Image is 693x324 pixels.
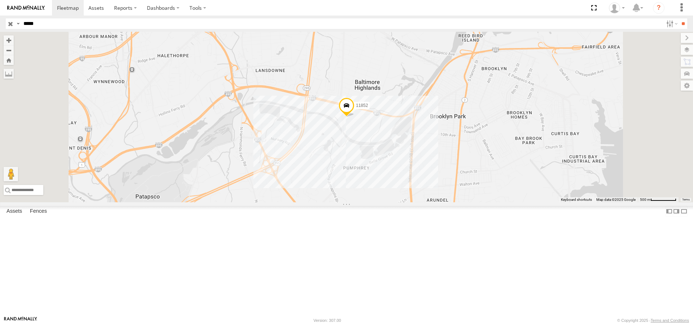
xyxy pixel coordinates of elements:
[638,197,679,202] button: Map Scale: 500 m per 68 pixels
[651,318,689,323] a: Terms and Conditions
[4,317,37,324] a: Visit our Website
[7,5,45,10] img: rand-logo.svg
[4,167,18,181] button: Drag Pegman onto the map to open Street View
[26,206,51,216] label: Fences
[666,206,673,216] label: Dock Summary Table to the Left
[653,2,664,14] i: ?
[15,18,21,29] label: Search Query
[640,198,650,202] span: 500 m
[4,45,14,55] button: Zoom out
[663,18,679,29] label: Search Filter Options
[681,81,693,91] label: Map Settings
[680,206,688,216] label: Hide Summary Table
[673,206,680,216] label: Dock Summary Table to the Right
[596,198,636,202] span: Map data ©2025 Google
[4,35,14,45] button: Zoom in
[561,197,592,202] button: Keyboard shortcuts
[617,318,689,323] div: © Copyright 2025 -
[4,69,14,79] label: Measure
[314,318,341,323] div: Version: 307.00
[682,198,690,201] a: Terms (opens in new tab)
[4,55,14,65] button: Zoom Home
[3,206,26,216] label: Assets
[356,103,368,108] span: 11852
[606,3,627,13] div: Thomas Ward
